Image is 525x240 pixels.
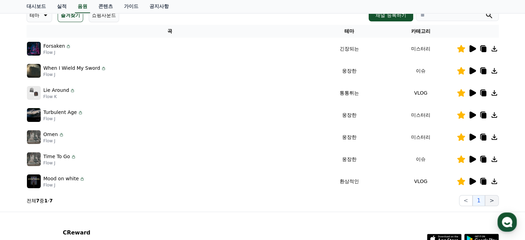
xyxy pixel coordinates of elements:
p: Flow K [43,94,76,99]
td: 미스터리 [385,126,456,148]
p: Mood on white [43,175,79,182]
span: 홈 [22,193,26,199]
td: 환상적인 [313,170,385,192]
td: 미스터리 [385,104,456,126]
img: music [27,64,41,78]
button: 채널 등록하기 [369,9,413,21]
button: < [459,195,473,206]
button: 즐겨찾기 [58,8,83,22]
strong: 1 [44,198,48,203]
p: Time To Go [43,153,70,160]
p: CReward [63,229,147,237]
td: 웅장한 [313,104,385,126]
td: 웅장한 [313,126,385,148]
td: VLOG [385,82,456,104]
button: 쇼핑사운드 [89,8,119,22]
p: Omen [43,131,58,138]
p: Flow J [43,138,64,144]
td: VLOG [385,170,456,192]
p: Flow J [43,160,76,166]
p: Flow J [43,50,71,55]
strong: 7 [36,198,40,203]
td: 이슈 [385,60,456,82]
span: 설정 [107,193,115,199]
p: Lie Around [43,87,69,94]
a: 설정 [89,183,133,200]
p: Flow J [43,182,85,188]
th: 테마 [313,25,385,38]
p: Turbulent Age [43,109,77,116]
span: 대화 [63,193,71,199]
img: music [27,130,41,144]
img: music [27,152,41,166]
a: 홈 [2,183,46,200]
img: music [27,174,41,188]
button: 1 [473,195,485,206]
th: 카테고리 [385,25,456,38]
td: 이슈 [385,148,456,170]
img: music [27,86,41,100]
td: 긴장되는 [313,38,385,60]
p: When I Wield My Sword [43,65,100,72]
p: 전체 중 - [27,197,53,204]
p: 테마 [30,10,39,20]
a: 대화 [46,183,89,200]
img: music [27,42,41,56]
strong: 7 [49,198,53,203]
td: 통통튀는 [313,82,385,104]
img: music [27,108,41,122]
p: Forsaken [43,42,65,50]
button: 테마 [27,8,52,22]
button: > [485,195,498,206]
p: Flow J [43,72,107,77]
td: 미스터리 [385,38,456,60]
td: 웅장한 [313,60,385,82]
p: Flow J [43,116,83,122]
td: 웅장한 [313,148,385,170]
th: 곡 [27,25,313,38]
